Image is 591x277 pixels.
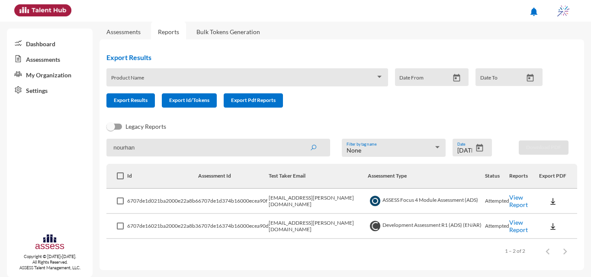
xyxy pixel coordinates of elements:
[505,248,525,254] div: 1 – 2 of 2
[198,189,269,214] td: 6707de1d374b16000ecea90f
[7,67,93,82] a: My Organization
[224,93,283,108] button: Export Pdf Reports
[231,97,276,103] span: Export Pdf Reports
[269,164,367,189] th: Test Taker Email
[7,51,93,67] a: Assessments
[7,35,93,51] a: Dashboard
[519,140,569,155] button: Download PDF
[556,242,574,260] button: Next page
[35,233,64,252] img: assesscompany-logo.png
[106,28,141,35] a: Assessments
[127,164,198,189] th: Id
[509,164,539,189] th: Reports
[485,189,509,214] td: Attempted
[347,146,361,154] span: None
[368,189,485,214] td: ASSESS Focus 4 Module Assessment (ADS)
[526,144,561,150] span: Download PDF
[114,97,148,103] span: Export Results
[106,239,577,263] mat-paginator: Select page
[106,139,330,156] input: Search by name, token, assessment type, etc.
[529,6,539,17] mat-icon: notifications
[7,254,93,271] p: Copyright © [DATE]-[DATE]. All Rights Reserved. ASSESS Talent Management, LLC.
[198,214,269,239] td: 6707de16374b16000ecea90d
[509,194,528,208] a: View Report
[169,97,209,103] span: Export Id/Tokens
[269,189,367,214] td: [EMAIL_ADDRESS][PERSON_NAME][DOMAIN_NAME]
[485,214,509,239] td: Attempted
[151,21,186,42] a: Reports
[127,189,198,214] td: 6707de1d021ba2000e22a8b6
[106,93,155,108] button: Export Results
[539,164,577,189] th: Export PDF
[449,73,464,83] button: Open calendar
[539,242,556,260] button: Previous page
[190,21,267,42] a: Bulk Tokens Generation
[127,214,198,239] td: 6707de16021ba2000e22a8b3
[269,214,367,239] td: [EMAIL_ADDRESS][PERSON_NAME][DOMAIN_NAME]
[368,164,485,189] th: Assessment Type
[162,93,217,108] button: Export Id/Tokens
[198,164,269,189] th: Assessment Id
[368,214,485,239] td: Development Assessment R1 (ADS) (EN/AR)
[509,219,528,233] a: View Report
[7,82,93,98] a: Settings
[106,53,549,61] h2: Export Results
[125,121,166,132] span: Legacy Reports
[485,164,509,189] th: Status
[472,143,487,153] button: Open calendar
[523,73,538,83] button: Open calendar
